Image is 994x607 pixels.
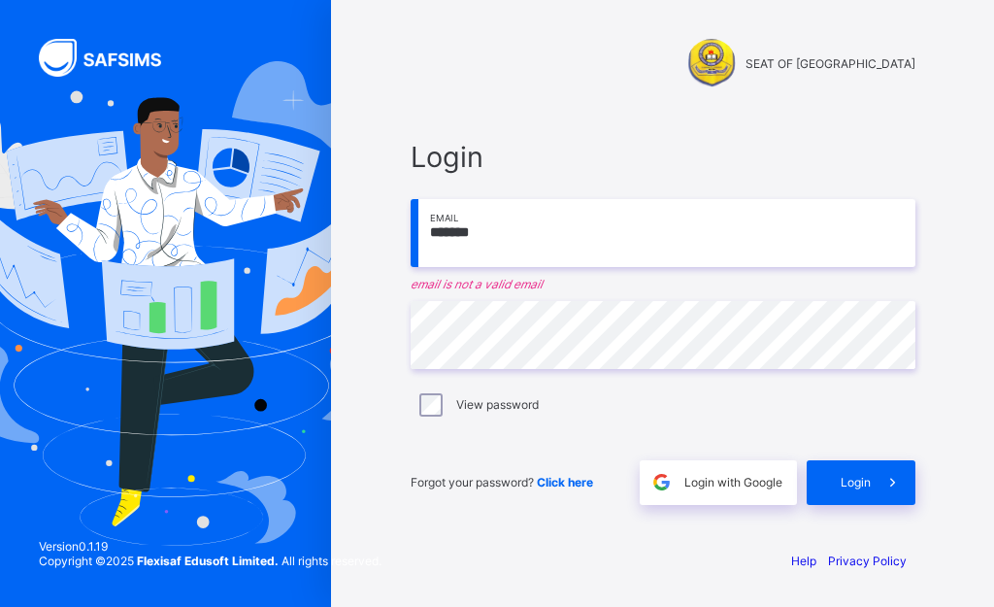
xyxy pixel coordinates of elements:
[828,554,907,568] a: Privacy Policy
[684,475,782,489] span: Login with Google
[841,475,871,489] span: Login
[411,475,593,489] span: Forgot your password?
[39,539,381,554] span: Version 0.1.19
[456,397,539,412] label: View password
[137,554,279,568] strong: Flexisaf Edusoft Limited.
[39,39,184,77] img: SAFSIMS Logo
[39,554,381,568] span: Copyright © 2025 All rights reserved.
[537,475,593,489] a: Click here
[650,471,673,493] img: google.396cfc9801f0270233282035f929180a.svg
[411,140,915,174] span: Login
[411,277,915,291] em: email is not a valid email
[745,56,915,71] span: SEAT OF [GEOGRAPHIC_DATA]
[791,554,816,568] a: Help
